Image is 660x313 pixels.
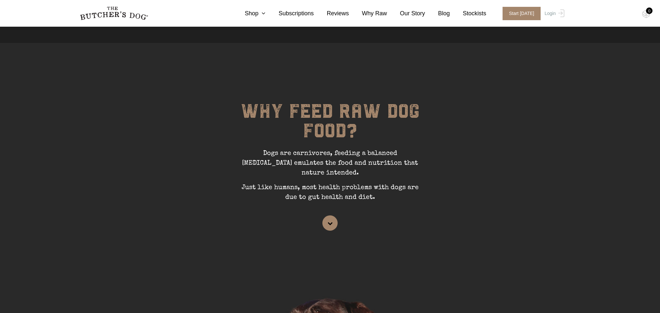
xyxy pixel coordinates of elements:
a: Blog [425,9,450,18]
a: Start [DATE] [496,7,543,20]
h1: WHY FEED RAW DOG FOOD? [233,102,428,149]
a: Subscriptions [265,9,314,18]
span: Start [DATE] [503,7,541,20]
a: Our Story [387,9,425,18]
a: Why Raw [349,9,387,18]
div: 0 [646,7,653,14]
img: TBD_Cart-Empty.png [642,10,650,18]
p: Just like humans, most health problems with dogs are due to gut health and diet. [233,183,428,207]
a: Shop [232,9,265,18]
p: Dogs are carnivores, feeding a balanced [MEDICAL_DATA] emulates the food and nutrition that natur... [233,149,428,183]
a: Login [543,7,564,20]
a: Reviews [314,9,349,18]
a: Stockists [450,9,486,18]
